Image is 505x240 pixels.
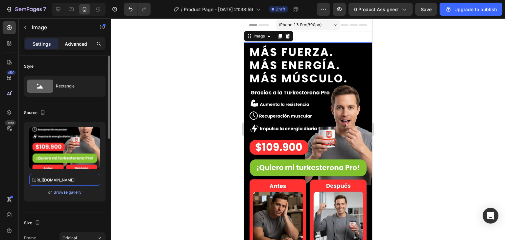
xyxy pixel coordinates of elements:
[244,18,372,240] iframe: Design area
[43,5,46,13] p: 7
[29,127,100,169] img: preview-image
[349,3,413,16] button: 0 product assigned
[54,189,82,195] div: Browse gallery
[29,174,100,186] input: https://example.com/image.jpg
[24,108,47,117] div: Source
[124,3,151,16] div: Undo/Redo
[24,219,41,228] div: Size
[48,188,52,196] span: or
[6,70,16,75] div: 450
[5,120,16,126] div: Beta
[445,6,497,13] div: Upgrade to publish
[421,7,432,12] span: Save
[3,3,49,16] button: 7
[32,23,88,31] p: Image
[415,3,437,16] button: Save
[181,6,182,13] span: /
[440,3,502,16] button: Upgrade to publish
[354,6,398,13] span: 0 product assigned
[56,79,96,94] div: Rectangle
[33,40,51,47] p: Settings
[24,63,34,69] div: Style
[184,6,253,13] span: Product Page - [DATE] 21:38:59
[483,208,498,224] div: Open Intercom Messenger
[65,40,87,47] p: Advanced
[53,189,82,196] button: Browse gallery
[276,6,285,12] span: Draft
